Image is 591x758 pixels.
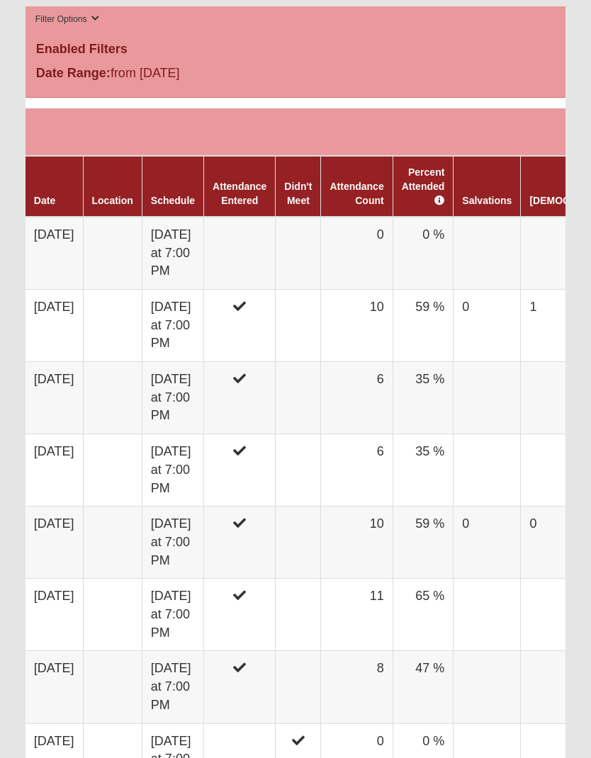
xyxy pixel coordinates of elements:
[393,507,454,579] td: 59 %
[142,362,203,434] td: [DATE] at 7:00 PM
[321,579,393,651] td: 11
[142,217,203,290] td: [DATE] at 7:00 PM
[142,507,203,579] td: [DATE] at 7:00 PM
[26,217,83,290] td: [DATE]
[142,579,203,651] td: [DATE] at 7:00 PM
[26,434,83,507] td: [DATE]
[26,651,83,723] td: [DATE]
[142,434,203,507] td: [DATE] at 7:00 PM
[26,507,83,579] td: [DATE]
[454,156,521,217] th: Salvations
[393,289,454,361] td: 59 %
[454,507,521,579] td: 0
[393,651,454,723] td: 47 %
[330,181,383,206] a: Attendance Count
[92,195,133,206] a: Location
[393,217,454,290] td: 0 %
[151,195,195,206] a: Schedule
[26,64,565,86] div: from [DATE]
[402,166,445,206] a: Percent Attended
[31,12,104,27] button: Filter Options
[393,434,454,507] td: 35 %
[142,651,203,723] td: [DATE] at 7:00 PM
[321,507,393,579] td: 10
[142,289,203,361] td: [DATE] at 7:00 PM
[321,362,393,434] td: 6
[284,181,312,206] a: Didn't Meet
[321,434,393,507] td: 6
[321,217,393,290] td: 0
[321,289,393,361] td: 10
[213,181,266,206] a: Attendance Entered
[36,64,111,83] label: Date Range:
[36,42,555,57] h4: Enabled Filters
[393,362,454,434] td: 35 %
[393,579,454,651] td: 65 %
[26,579,83,651] td: [DATE]
[454,289,521,361] td: 0
[26,362,83,434] td: [DATE]
[26,289,83,361] td: [DATE]
[321,651,393,723] td: 8
[34,195,55,206] a: Date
